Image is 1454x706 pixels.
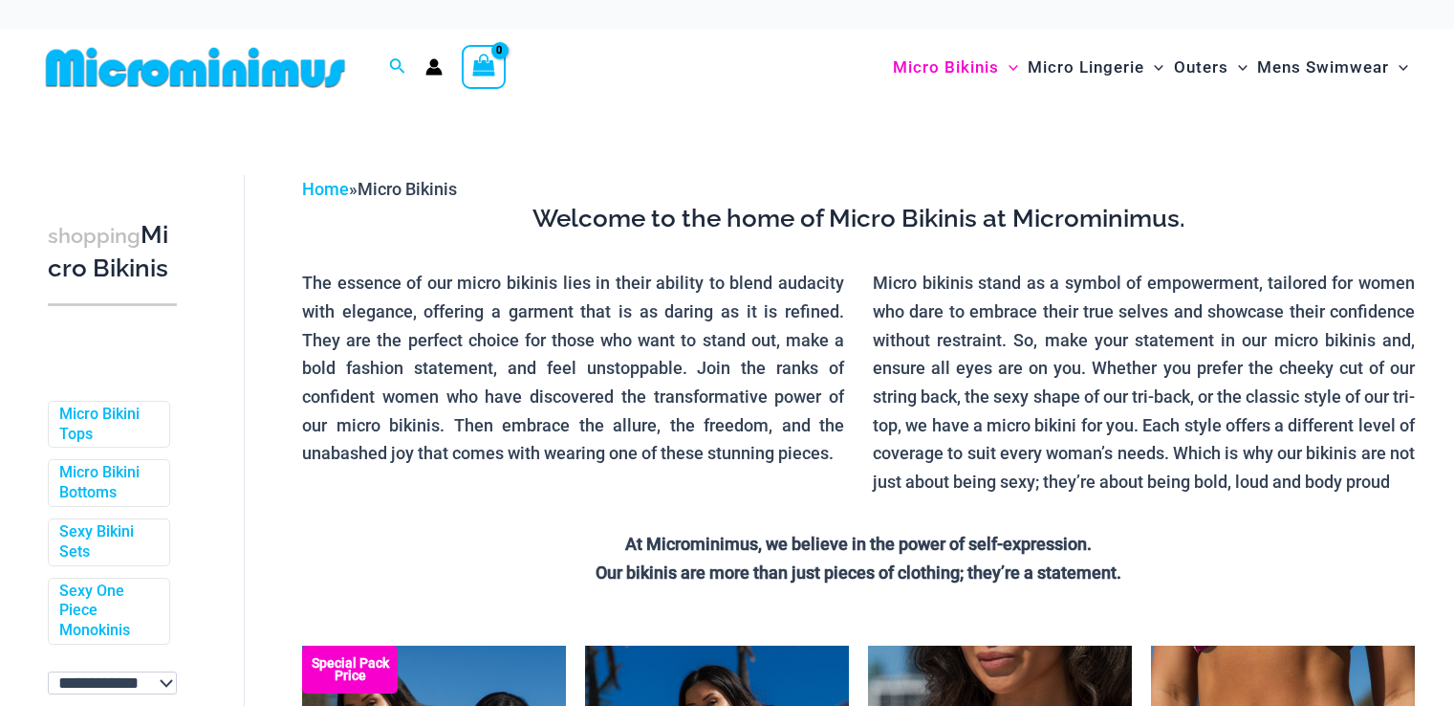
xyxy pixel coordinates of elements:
[1023,38,1168,97] a: Micro LingerieMenu ToggleMenu Toggle
[59,582,155,641] a: Sexy One Piece Monokinis
[302,203,1415,235] h3: Welcome to the home of Micro Bikinis at Microminimus.
[625,534,1092,554] strong: At Microminimus, we believe in the power of self-expression.
[1144,43,1163,92] span: Menu Toggle
[1389,43,1408,92] span: Menu Toggle
[1228,43,1248,92] span: Menu Toggle
[1169,38,1252,97] a: OutersMenu ToggleMenu Toggle
[302,269,844,468] p: The essence of our micro bikinis lies in their ability to blend audacity with elegance, offering ...
[302,179,457,199] span: »
[59,463,155,503] a: Micro Bikini Bottoms
[48,224,141,248] span: shopping
[48,672,177,695] select: wpc-taxonomy-pa_color-745982
[1028,43,1144,92] span: Micro Lingerie
[873,269,1415,496] p: Micro bikinis stand as a symbol of empowerment, tailored for women who dare to embrace their true...
[462,45,506,89] a: View Shopping Cart, empty
[302,179,349,199] a: Home
[358,179,457,199] span: Micro Bikinis
[59,522,155,563] a: Sexy Bikini Sets
[596,563,1121,583] strong: Our bikinis are more than just pieces of clothing; they’re a statement.
[59,405,155,445] a: Micro Bikini Tops
[893,43,999,92] span: Micro Bikinis
[1257,43,1389,92] span: Mens Swimwear
[389,55,406,79] a: Search icon link
[1252,38,1413,97] a: Mens SwimwearMenu ToggleMenu Toggle
[48,219,177,285] h3: Micro Bikinis
[425,58,443,76] a: Account icon link
[302,657,398,682] b: Special Pack Price
[38,46,353,89] img: MM SHOP LOGO FLAT
[1174,43,1228,92] span: Outers
[999,43,1018,92] span: Menu Toggle
[888,38,1023,97] a: Micro BikinisMenu ToggleMenu Toggle
[885,35,1416,99] nav: Site Navigation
